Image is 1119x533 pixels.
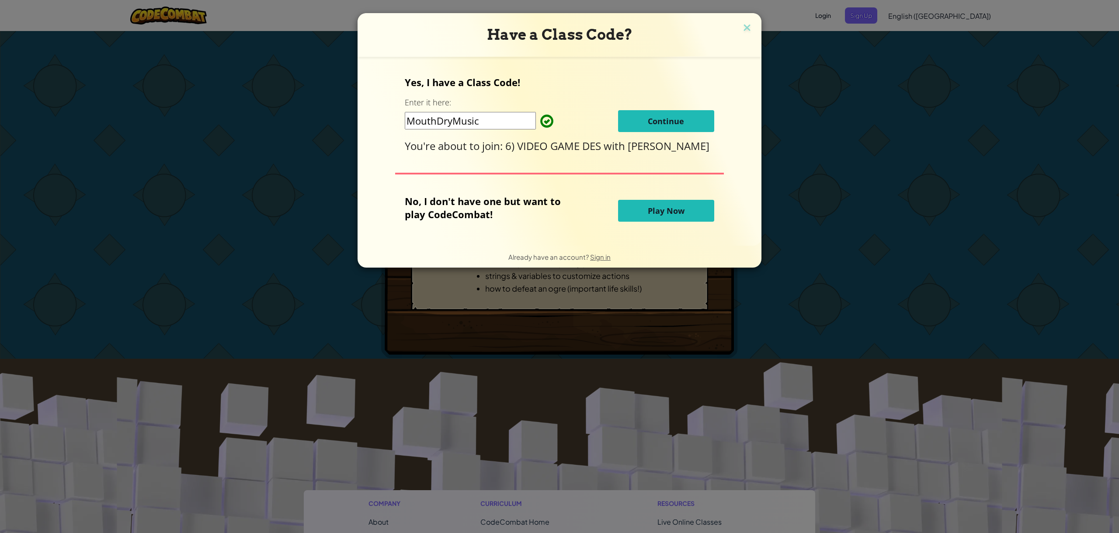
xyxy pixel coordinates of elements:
[508,253,590,261] span: Already have an account?
[405,97,451,108] label: Enter it here:
[648,116,684,126] span: Continue
[405,76,714,89] p: Yes, I have a Class Code!
[487,26,632,43] span: Have a Class Code?
[590,253,611,261] a: Sign in
[618,110,714,132] button: Continue
[405,195,574,221] p: No, I don't have one but want to play CodeCombat!
[505,139,604,153] span: 6) VIDEO GAME DES
[628,139,709,153] span: [PERSON_NAME]
[648,206,685,216] span: Play Now
[405,139,505,153] span: You're about to join:
[741,22,753,35] img: close icon
[618,200,714,222] button: Play Now
[604,139,628,153] span: with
